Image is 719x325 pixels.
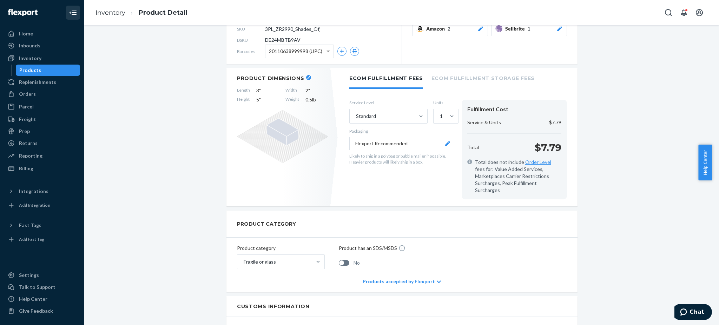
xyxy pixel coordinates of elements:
a: Settings [4,270,80,281]
span: 2 [305,87,328,94]
span: Amazon [426,25,448,32]
span: No [354,259,360,266]
div: Reporting [19,152,42,159]
a: Help Center [4,293,80,305]
div: Standard [356,113,376,120]
span: 20110638999998 (UPC) [269,45,322,57]
button: Flexport Recommended [349,137,456,150]
button: Amazon2 [413,21,488,36]
a: Replenishments [4,77,80,88]
div: Orders [19,91,36,98]
span: " [308,87,310,93]
p: $7.79 [535,140,561,154]
p: Service & Units [467,119,501,126]
div: Fragile or glass [244,258,276,265]
div: Integrations [19,188,48,195]
span: Sellbrite [505,25,528,32]
button: Integrations [4,186,80,197]
div: Add Integration [19,202,50,208]
div: Help Center [19,296,47,303]
a: Add Integration [4,200,80,211]
span: " [259,87,261,93]
button: Open account menu [692,6,706,20]
p: Product category [237,245,325,252]
div: Freight [19,116,36,123]
button: Talk to Support [4,281,80,293]
label: Service Level [349,100,428,106]
input: 1 [439,113,440,120]
div: Inbounds [19,42,40,49]
a: Inbounds [4,40,80,51]
input: Fragile or glass [243,258,244,265]
a: Product Detail [139,9,187,16]
div: Add Fast Tag [19,236,44,242]
p: Product has an SDS/MSDS [339,245,397,252]
p: Packaging [349,128,456,134]
ol: breadcrumbs [90,2,193,23]
a: Freight [4,114,80,125]
div: Products [19,67,41,74]
p: Total [467,144,479,151]
span: " [259,97,261,102]
div: Home [19,30,33,37]
div: 1 [440,113,443,120]
div: Inventory [19,55,41,62]
button: Close Navigation [66,6,80,20]
label: Units [433,100,456,106]
span: Length [237,87,250,94]
button: Open notifications [677,6,691,20]
span: 3 [256,87,279,94]
li: Ecom Fulfillment Fees [349,68,423,89]
a: Billing [4,163,80,174]
button: Give Feedback [4,305,80,317]
div: Settings [19,272,39,279]
p: Likely to ship in a polybag or bubble mailer if possible. Heavier products will likely ship in a ... [349,153,456,165]
h2: Customs Information [237,303,567,310]
div: Replenishments [19,79,56,86]
button: Sellbrite1 [492,21,567,36]
span: Width [285,87,299,94]
div: Billing [19,165,33,172]
a: Order Level [525,159,551,165]
span: Total does not include fees for: Value Added Services, Marketplaces Carrier Restrictions Surcharg... [475,159,561,194]
li: Ecom Fulfillment Storage Fees [431,68,535,87]
button: Fast Tags [4,220,80,231]
a: Add Fast Tag [4,234,80,245]
div: Products accepted by Flexport [363,271,441,292]
span: DSKU [237,37,265,43]
a: Parcel [4,101,80,112]
a: Prep [4,126,80,137]
span: 5 [256,96,279,103]
h2: Product Dimensions [237,75,304,81]
div: Talk to Support [19,284,55,291]
span: Weight [285,96,299,103]
a: Inventory [4,53,80,64]
a: Orders [4,88,80,100]
span: SKU [237,26,265,32]
a: Reporting [4,150,80,161]
div: Returns [19,140,38,147]
a: Products [16,65,80,76]
div: Parcel [19,103,34,110]
a: Home [4,28,80,39]
button: Help Center [698,145,712,180]
div: Fast Tags [19,222,41,229]
a: Inventory [95,9,125,16]
button: Open Search Box [661,6,675,20]
a: Returns [4,138,80,149]
span: Barcodes [237,48,265,54]
span: 2 [448,25,450,32]
span: 0.5 lb [305,96,328,103]
span: 1 [528,25,530,32]
div: Prep [19,128,30,135]
iframe: Opens a widget where you can chat to one of our agents [674,304,712,321]
span: DE24MBTB9AV [265,37,301,44]
div: Give Feedback [19,307,53,314]
h2: PRODUCT CATEGORY [237,218,296,230]
p: $7.79 [549,119,561,126]
div: Fulfillment Cost [467,105,561,113]
span: Height [237,96,250,103]
img: Flexport logo [8,9,38,16]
